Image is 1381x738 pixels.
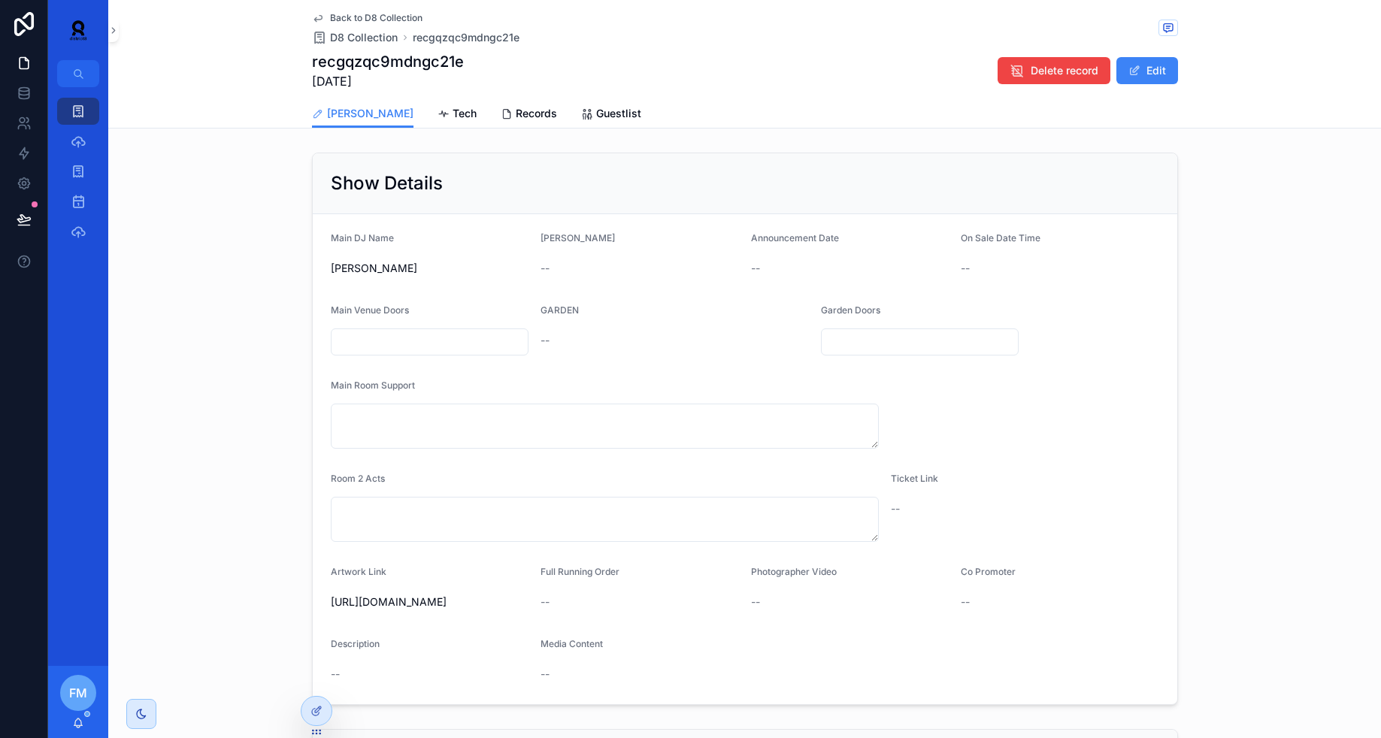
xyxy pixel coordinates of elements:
span: Artwork Link [331,566,386,577]
span: FM [69,684,87,702]
span: -- [541,261,550,276]
span: [PERSON_NAME] [541,232,615,243]
span: D8 Collection [330,30,398,45]
a: Records [501,100,557,130]
h1: recgqzqc9mdngc21e [312,51,464,72]
a: Back to D8 Collection [312,12,422,24]
img: App logo [60,18,96,42]
span: Records [516,106,557,121]
button: Edit [1116,57,1178,84]
div: scrollable content [48,87,108,265]
span: [PERSON_NAME] [331,261,529,276]
span: -- [331,667,340,682]
span: -- [891,501,900,516]
span: -- [751,594,760,609]
span: -- [751,261,760,276]
span: Tech [453,106,477,121]
button: Delete record [998,57,1110,84]
span: [DATE] [312,72,464,90]
span: Main DJ Name [331,232,394,243]
span: Delete record [1031,63,1098,78]
span: Media Content [541,638,603,649]
span: [URL][DOMAIN_NAME] [331,594,529,609]
span: Guestlist [596,106,641,121]
span: Description [331,638,380,649]
span: -- [541,594,550,609]
span: Full Running Order [541,566,619,577]
a: Tech [438,100,477,130]
span: Main Room Support [331,380,415,391]
span: Back to D8 Collection [330,12,422,24]
span: GARDEN [541,304,579,316]
span: Photographer Video [751,566,837,577]
span: [PERSON_NAME] [327,106,413,121]
span: Ticket Link [891,473,938,484]
span: -- [541,667,550,682]
span: Announcement Date [751,232,839,243]
span: -- [961,594,970,609]
span: Co Promoter [961,566,1016,577]
span: -- [961,261,970,276]
a: recgqzqc9mdngc21e [413,30,519,45]
span: -- [541,333,550,348]
span: Room 2 Acts [331,473,385,484]
span: Garden Doors [821,304,880,316]
a: D8 Collection [312,30,398,45]
h2: Show Details [331,171,443,195]
a: [PERSON_NAME] [312,100,413,129]
span: Main Venue Doors [331,304,409,316]
span: On Sale Date Time [961,232,1040,243]
a: Guestlist [581,100,641,130]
